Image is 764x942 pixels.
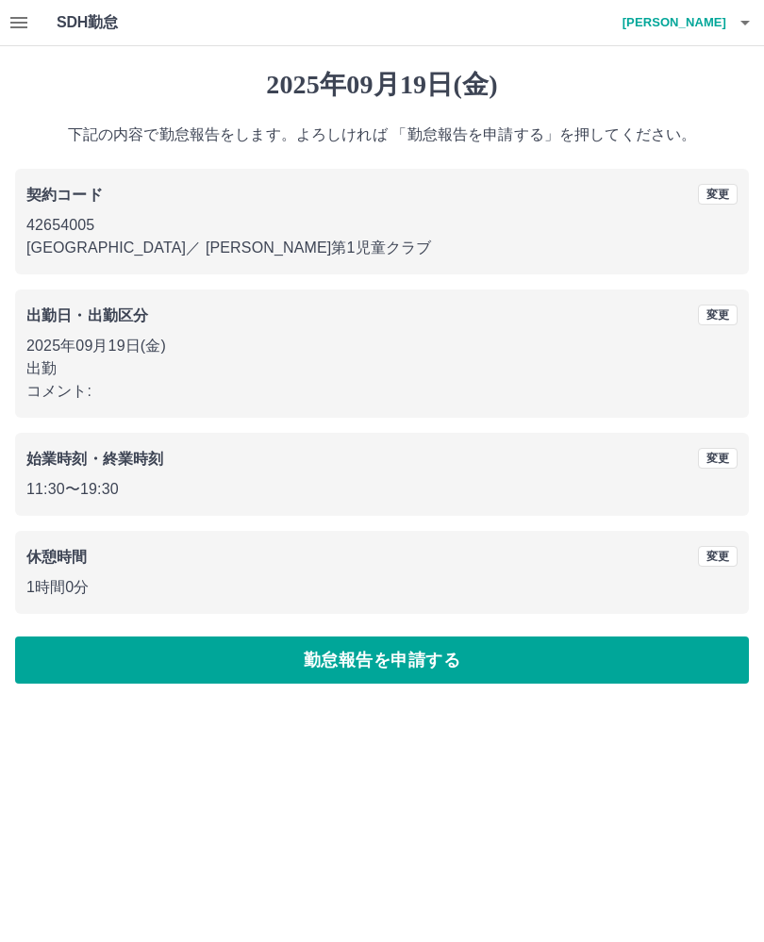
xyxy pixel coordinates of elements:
button: 変更 [698,448,738,469]
button: 変更 [698,184,738,205]
p: 11:30 〜 19:30 [26,478,738,501]
p: 1時間0分 [26,576,738,599]
p: 下記の内容で勤怠報告をします。よろしければ 「勤怠報告を申請する」を押してください。 [15,124,749,146]
p: [GEOGRAPHIC_DATA] ／ [PERSON_NAME]第1児童クラブ [26,237,738,259]
b: 始業時刻・終業時刻 [26,451,163,467]
p: 42654005 [26,214,738,237]
button: 勤怠報告を申請する [15,636,749,684]
p: 2025年09月19日(金) [26,335,738,357]
h1: 2025年09月19日(金) [15,69,749,101]
b: 契約コード [26,187,103,203]
p: コメント: [26,380,738,403]
button: 変更 [698,546,738,567]
p: 出勤 [26,357,738,380]
button: 変更 [698,305,738,325]
b: 休憩時間 [26,549,88,565]
b: 出勤日・出勤区分 [26,307,148,323]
